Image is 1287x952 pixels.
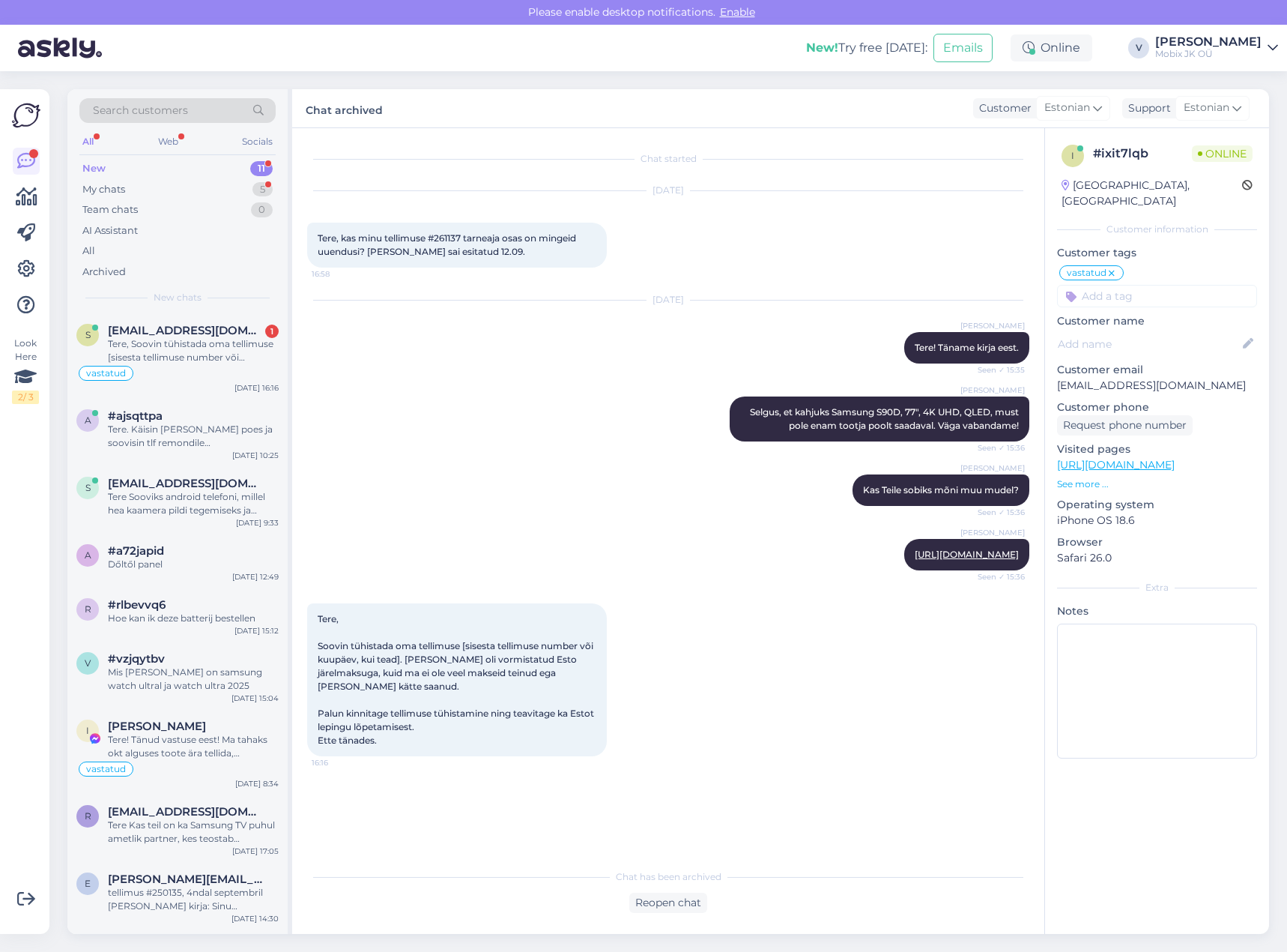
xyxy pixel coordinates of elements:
div: tellimus #250135, 4ndal septembril [PERSON_NAME] kirja: Sinu tellimusele on lisatud märkus: Tere!... [108,886,279,913]
div: Tere! Tänud vastuse eest! Ma tahaks okt alguses toote ära tellida, [PERSON_NAME] huvitatud koostö... [108,733,279,760]
span: #ajsqttpa [108,409,163,423]
b: New! [806,40,838,55]
p: Safari 26.0 [1057,550,1257,566]
div: My chats [82,182,125,197]
span: Kas Teile sobiks mõni muu mudel? [863,484,1019,495]
span: [PERSON_NAME] [960,463,1025,474]
div: [DATE] [307,184,1029,197]
span: raido.pajusi@gmail.com [108,805,264,819]
div: [DATE] 12:49 [232,571,279,582]
input: Add name [1058,336,1240,352]
div: Tere, Soovin tühistada oma tellimuse [sisesta tellimuse number või kuupäev, kui tead]. [PERSON_NA... [108,337,279,364]
div: Chat started [307,152,1029,166]
div: Extra [1057,581,1257,594]
span: i [1071,150,1074,161]
span: s [85,329,91,340]
span: Tere! Täname kirja eest. [915,342,1019,353]
div: [DATE] 15:04 [231,693,279,704]
span: #a72japid [108,544,164,558]
div: [DATE] 8:34 [235,778,279,789]
span: Ingrid Mänd [108,720,206,733]
div: [DATE] 10:25 [232,450,279,461]
p: Visited pages [1057,442,1257,457]
p: Customer tags [1057,245,1257,261]
div: Reopen chat [629,893,707,913]
span: Estonian [1184,100,1229,116]
span: [PERSON_NAME] [960,527,1025,538]
span: vastatud [86,369,126,378]
span: [PERSON_NAME] [960,385,1025,396]
span: e [85,878,91,889]
div: [DATE] 16:16 [234,382,279,394]
p: Customer name [1057,313,1257,329]
span: #vzjqytbv [108,652,165,666]
div: Tere Sooviks android telefoni, millel hea kaamera pildi tegemiseks ja ennekõike helistamiseks. Ka... [108,490,279,517]
div: Hoe kan ik deze batterij bestellen [108,612,279,625]
div: Try free [DATE]: [806,39,927,57]
div: Mis [PERSON_NAME] on samsung watch ultral ja watch ultra 2025 [108,666,279,693]
div: Tere. Käisin [PERSON_NAME] poes ja soovisin tlf remondile hinnapakkumist. Pidite meilile saatma, ... [108,423,279,450]
span: Seen ✓ 15:36 [969,571,1025,582]
span: Tere, Soovin tühistada oma tellimuse [sisesta tellimuse number või kuupäev, kui tead]. [PERSON_NA... [318,613,596,746]
span: r [85,603,91,615]
span: v [85,657,91,669]
div: [GEOGRAPHIC_DATA], [GEOGRAPHIC_DATA] [1062,178,1242,209]
input: Add a tag [1057,285,1257,307]
span: 16:58 [312,268,368,280]
span: New chats [154,291,202,304]
span: Seen ✓ 15:36 [969,507,1025,518]
span: edvin.arendaja@gmail.com [108,873,264,886]
p: Customer email [1057,362,1257,378]
div: [DATE] 15:12 [234,625,279,636]
div: 11 [250,161,273,176]
a: [URL][DOMAIN_NAME] [915,549,1019,560]
div: AI Assistant [82,223,138,238]
div: [DATE] 17:05 [232,846,279,857]
div: Mobix JK OÜ [1155,48,1262,60]
span: 16:16 [312,757,368,768]
span: a [85,549,91,561]
div: Dőltől panel [108,558,279,571]
div: # ixit7lqb [1093,145,1192,163]
span: I [86,725,89,736]
p: [EMAIL_ADDRESS][DOMAIN_NAME] [1057,378,1257,394]
span: Enable [715,5,760,19]
span: Tere, kas minu tellimuse #261137 tarneaja osas on mingeid uuendusi? [PERSON_NAME] sai esitatud 12... [318,232,578,257]
p: Browser [1057,534,1257,550]
div: Archived [82,265,126,280]
span: Online [1192,145,1253,162]
span: Selgus, et kahjuks Samsung S90D, 77", 4K UHD, QLED, must pole enam tootja poolt saadaval. Väga va... [750,406,1021,431]
p: Operating system [1057,497,1257,513]
div: Request phone number [1057,415,1193,436]
p: Customer phone [1057,400,1257,415]
div: Look Here [12,337,39,404]
label: Chat archived [306,98,383,118]
div: Customer information [1057,223,1257,236]
div: Online [1011,34,1092,61]
div: All [82,244,95,259]
div: Socials [239,132,276,151]
div: [DATE] 9:33 [236,517,279,528]
div: 5 [252,182,273,197]
p: Notes [1057,603,1257,619]
div: 0 [251,202,273,217]
span: s [85,482,91,493]
span: vastatud [1067,268,1106,277]
div: V [1128,37,1149,58]
div: Customer [973,100,1032,116]
div: Tere Kas teil on ka Samsung TV puhul ametlik partner, kes teostab garantiitöid? [108,819,279,846]
span: [PERSON_NAME] [960,320,1025,331]
img: Askly Logo [12,101,40,130]
span: #rlbevvq6 [108,598,166,612]
span: Chat has been archived [616,870,721,884]
div: [DATE] 14:30 [231,913,279,924]
a: [URL][DOMAIN_NAME] [1057,458,1175,472]
p: iPhone OS 18.6 [1057,513,1257,528]
div: [PERSON_NAME] [1155,36,1262,48]
button: Emails [933,34,993,62]
span: a [85,415,91,426]
span: sofipavljonkova@gmail.com [108,324,264,337]
span: Seen ✓ 15:36 [969,442,1025,454]
span: vastatud [86,765,126,774]
span: r [85,810,91,822]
